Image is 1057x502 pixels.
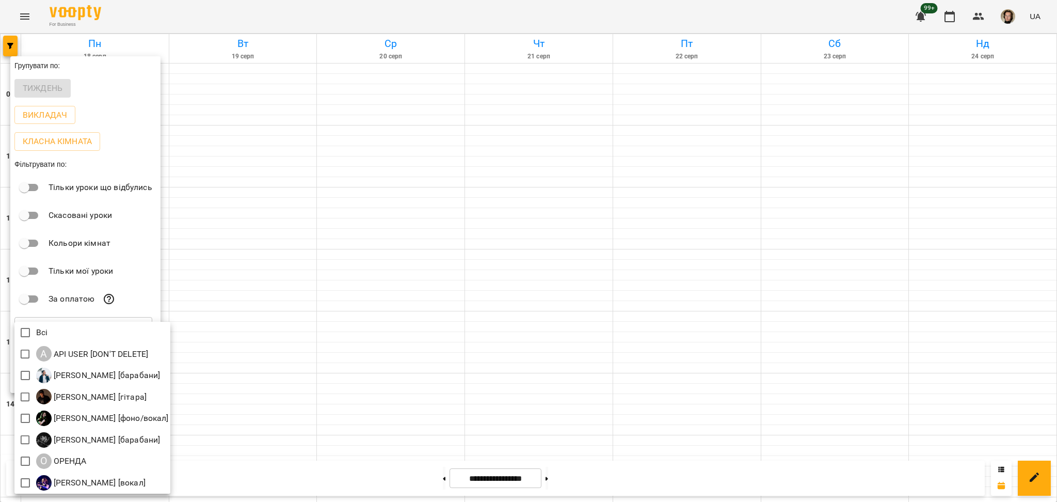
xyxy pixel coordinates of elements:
a: Д [PERSON_NAME] [фоно/вокал] [36,411,169,426]
p: [PERSON_NAME] [барабани] [52,369,161,382]
div: A [36,346,52,362]
p: [PERSON_NAME] [фоно/вокал] [52,412,169,425]
p: [PERSON_NAME] [барабани] [52,434,161,446]
a: A API USER [DON'T DELETE] [36,346,149,362]
div: Дарія [фоно/вокал] [36,411,169,426]
a: К [PERSON_NAME] [барабани] [36,432,161,448]
a: Є [PERSON_NAME] [барабани] [36,368,161,383]
p: Всі [36,326,47,339]
div: Євген [барабани] [36,368,161,383]
p: [PERSON_NAME] [гітара] [52,391,147,403]
div: Христина Андреєва [вокал] [36,475,146,491]
p: API USER [DON'T DELETE] [52,348,149,360]
a: Х [PERSON_NAME] [вокал] [36,475,146,491]
div: ОРЕНДА [36,453,87,469]
div: О [36,453,52,469]
img: Д [36,411,52,426]
img: Є [36,368,52,383]
img: К [36,432,52,448]
a: А [PERSON_NAME] [гітара] [36,389,147,404]
div: API USER [DON'T DELETE] [36,346,149,362]
p: [PERSON_NAME] [вокал] [52,477,146,489]
img: Х [36,475,52,491]
img: А [36,389,52,404]
p: ОРЕНДА [52,455,87,467]
div: Антон [гітара] [36,389,147,404]
a: О ОРЕНДА [36,453,87,469]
